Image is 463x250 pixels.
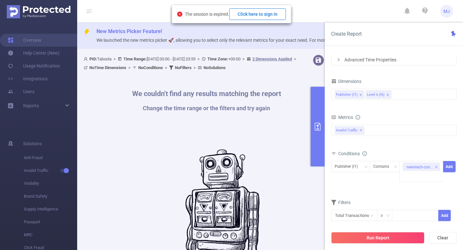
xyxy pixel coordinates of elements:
span: > [163,65,169,70]
i: icon: down [394,165,397,169]
i: icon: close [435,165,438,169]
a: Reports [23,99,39,112]
span: Reports [23,103,39,108]
a: Help Center (New) [8,47,59,59]
b: No Time Dimensions [89,65,126,70]
li: newstech-contentpeak [403,163,440,171]
i: icon: close [359,93,362,97]
span: > [126,65,132,70]
a: Integrations [8,72,48,85]
span: Dimensions [331,79,361,84]
span: Passport [24,216,77,228]
span: Create Report [331,31,362,37]
div: Publisher (l1) [335,161,362,172]
i: icon: thunderbolt [84,29,90,35]
b: No Solutions [204,65,226,70]
span: Conditions [338,151,367,156]
button: Clear [429,232,457,244]
button: Add [443,161,456,172]
b: No Filters [175,65,192,70]
span: Filters [331,200,350,205]
i: icon: info-circle [362,151,367,156]
span: Supply Intelligence [24,203,77,216]
b: Time Zone: [207,57,228,61]
button: Click here to sign in [229,8,286,20]
u: 2 Dimensions Applied [252,57,292,61]
span: MJ [443,5,450,18]
span: > [192,65,198,70]
div: ≥ [381,210,387,221]
span: Anti-Fraud [24,151,77,164]
i: icon: info-circle [356,115,360,120]
span: New Metrics Picker Feature! [96,28,162,34]
span: MRC [24,228,77,241]
img: Protected Media [7,5,70,18]
span: Brand Safety [24,190,77,203]
span: Visibility [24,177,77,190]
div: Publisher (l1) [336,91,358,99]
i: icon: down [364,165,368,169]
a: Users [8,85,34,98]
span: Solutions [23,137,42,150]
div: icon: rightAdvanced Time Properties [331,54,456,65]
b: PID: [89,57,97,61]
div: Contains [373,161,394,172]
b: No Conditions [138,65,163,70]
b: Time Range: [123,57,147,61]
li: Publisher (l1) [335,90,364,99]
i: icon: close [386,93,389,97]
i: icon: down [386,214,390,218]
span: > [195,57,202,61]
span: Invalid Traffic [335,126,364,135]
i: icon: user [84,57,89,61]
span: > [112,57,118,61]
button: Add [438,210,451,221]
li: Level 6 (l6) [366,90,391,99]
span: Metrics [331,115,353,120]
i: icon: right [337,58,340,62]
div: newstech-contentpeak [406,163,433,171]
span: The session is expired. [185,12,286,17]
span: > [241,57,247,61]
h1: Change the time range or the filters and try again [132,105,281,111]
button: Run Report [331,232,424,244]
a: Overview [8,34,41,47]
span: ✕ [360,127,362,134]
h1: We couldn't find any results matching the report [132,90,281,97]
i: icon: close-circle [177,12,182,17]
span: Invalid Traffic [24,164,77,177]
span: > [292,57,298,61]
span: Taboola [DATE] 00:00 - [DATE] 23:59 +00:00 [84,57,298,70]
span: We launched the new metrics picker 🚀, allowing you to select only the relevant metrics for your e... [96,38,371,43]
div: Level 6 (l6) [367,91,385,99]
a: Usage Notification [8,59,60,72]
